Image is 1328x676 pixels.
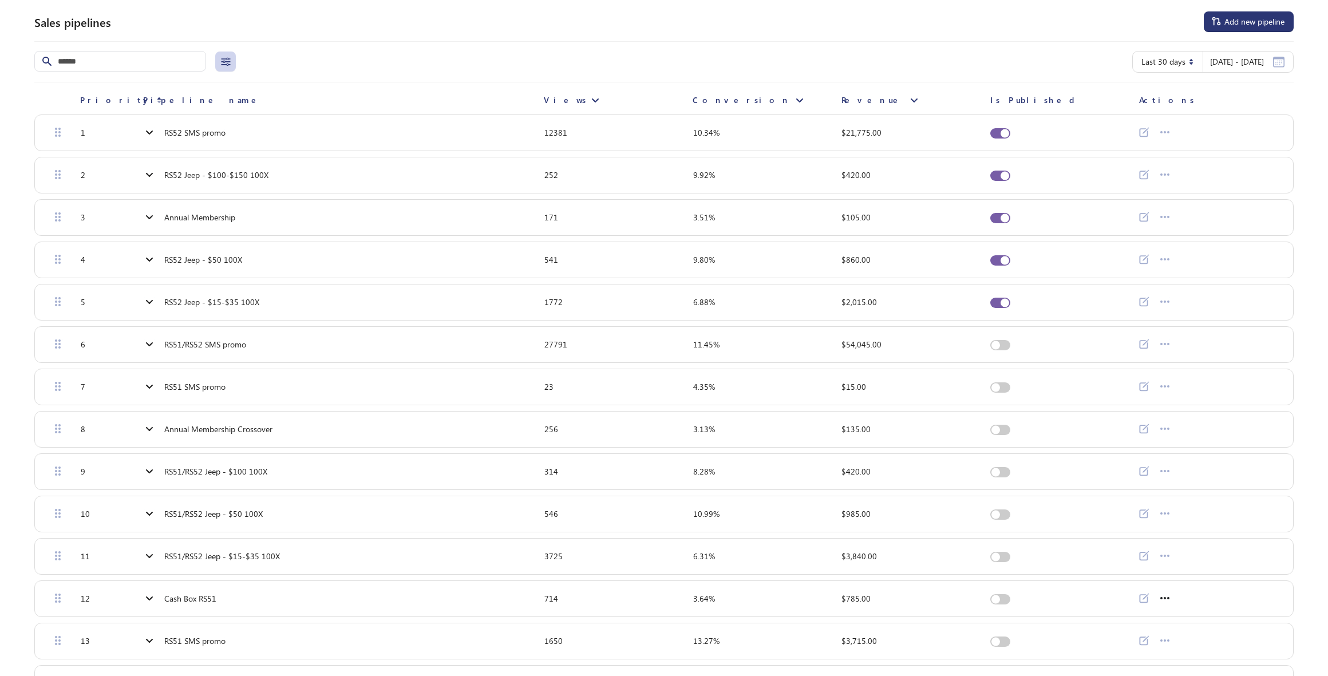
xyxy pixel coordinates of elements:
[81,129,85,137] div: 1
[693,298,715,306] div: 6.88%
[160,207,240,228] a: Annual Membership
[80,96,151,104] span: Priority
[693,595,715,603] div: 3.64%
[160,122,230,143] a: RS52 SMS promo
[544,552,563,560] div: 3725
[164,425,272,434] span: Annual Membership Crossover
[693,425,715,433] div: 3.13%
[164,340,246,349] span: RS51/RS52 SMS promo
[693,214,715,222] div: 3.51%
[841,96,906,104] span: Revenue
[34,15,111,29] h2: Sales pipelines
[160,334,251,355] a: RS51/RS52 SMS promo
[841,341,882,349] div: $54,045.00
[81,595,90,603] div: 12
[841,468,871,476] div: $420.00
[544,468,558,476] div: 314
[164,171,268,180] span: RS52 Jeep - $100-$150 100X
[990,96,1076,104] span: Is Published
[1199,52,1289,72] button: [DATE] - [DATE]
[164,637,226,646] span: RS51 SMS promo
[544,341,567,349] div: 27791
[164,255,242,264] span: RS52 Jeep - $50 100X
[544,214,558,222] div: 171
[81,637,90,645] div: 13
[544,298,563,306] div: 1772
[544,383,554,391] div: 23
[841,552,877,560] div: $3,840.00
[841,425,871,433] div: $135.00
[160,165,273,185] a: RS52 Jeep - $100-$150 100X
[160,461,272,482] a: RS51/RS52 Jeep - $100 100X
[164,552,280,561] span: RS51/RS52 Jeep - $15-$35 100X
[841,256,871,264] div: $860.00
[1224,17,1284,26] span: Add new pipeline
[544,129,567,137] div: 12381
[164,298,259,307] span: RS52 Jeep - $15-$35 100X
[160,588,221,609] a: Cash Box RS51
[81,256,85,264] div: 4
[164,594,216,603] span: Cash Box RS51
[81,552,90,560] div: 11
[841,383,866,391] div: $15.00
[160,292,264,313] a: RS52 Jeep - $15-$35 100X
[81,383,85,391] div: 7
[693,129,720,137] div: 10.34%
[841,298,877,306] div: $2,015.00
[143,96,264,104] span: Pipeline name
[841,637,877,645] div: $3,715.00
[164,213,235,222] span: Annual Membership
[160,250,247,270] a: RS52 Jeep - $50 100X
[693,256,715,264] div: 9.80%
[160,504,267,524] a: RS51/RS52 Jeep - $50 100X
[693,637,720,645] div: 13.27%
[544,637,563,645] div: 1650
[544,595,558,603] div: 714
[1204,11,1294,32] button: Add new pipeline
[841,129,882,137] div: $21,775.00
[693,171,715,179] div: 9.92%
[81,341,85,349] div: 6
[841,171,871,179] div: $420.00
[1210,57,1264,66] span: [DATE] - [DATE]
[1139,96,1195,104] span: Actions
[81,298,85,306] div: 5
[81,171,85,179] div: 2
[81,468,85,476] div: 9
[544,256,558,264] div: 541
[544,171,558,179] div: 252
[81,214,85,222] div: 3
[164,509,263,519] span: RS51/RS52 Jeep - $50 100X
[544,510,558,518] div: 546
[841,595,871,603] div: $785.00
[693,96,791,104] span: Conversion
[81,510,90,518] div: 10
[693,383,715,391] div: 4.35%
[841,510,871,518] div: $985.00
[164,382,226,392] span: RS51 SMS promo
[544,96,587,104] span: Views
[164,128,226,137] span: RS52 SMS promo
[81,425,85,433] div: 8
[160,631,230,651] a: RS51 SMS promo
[160,377,230,397] a: RS51 SMS promo
[164,467,267,476] span: RS51/RS52 Jeep - $100 100X
[693,510,720,518] div: 10.99%
[544,425,558,433] div: 256
[693,468,715,476] div: 8.28%
[693,341,720,349] div: 11.45%
[160,546,284,567] a: RS51/RS52 Jeep - $15-$35 100X
[693,552,715,560] div: 6.31%
[841,214,871,222] div: $105.00
[160,419,277,440] a: Annual Membership Crossover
